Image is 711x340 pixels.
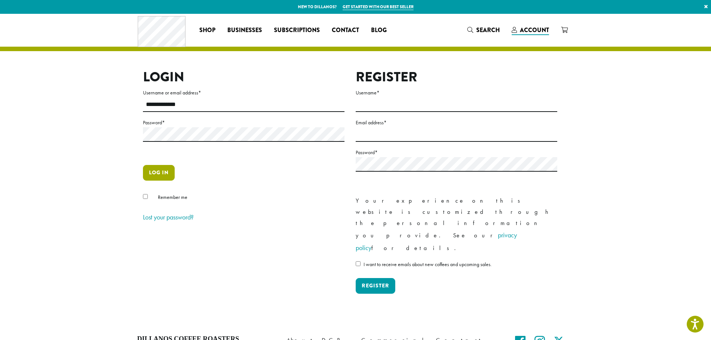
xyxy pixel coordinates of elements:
[476,26,500,34] span: Search
[356,118,557,127] label: Email address
[199,26,215,35] span: Shop
[356,231,517,252] a: privacy policy
[356,195,557,254] p: Your experience on this website is customized through the personal information you provide. See o...
[143,165,175,181] button: Log in
[356,278,395,294] button: Register
[343,4,414,10] a: Get started with our best seller
[143,88,344,97] label: Username or email address
[274,26,320,35] span: Subscriptions
[356,69,557,85] h2: Register
[143,118,344,127] label: Password
[356,261,361,266] input: I want to receive emails about new coffees and upcoming sales.
[193,24,221,36] a: Shop
[143,213,194,221] a: Lost your password?
[364,261,492,268] span: I want to receive emails about new coffees and upcoming sales.
[371,26,387,35] span: Blog
[356,88,557,97] label: Username
[143,69,344,85] h2: Login
[461,24,506,36] a: Search
[332,26,359,35] span: Contact
[356,148,557,157] label: Password
[520,26,549,34] span: Account
[158,194,187,200] span: Remember me
[227,26,262,35] span: Businesses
